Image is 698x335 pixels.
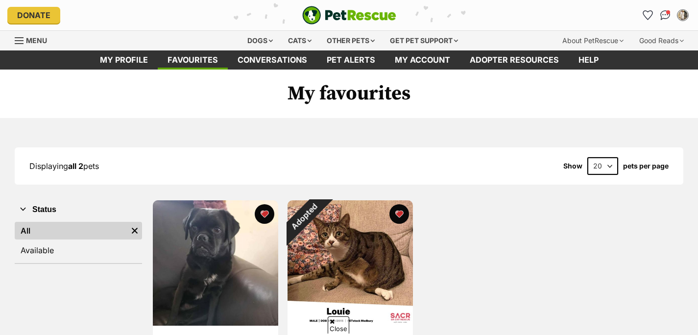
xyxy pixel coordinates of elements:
[158,50,228,70] a: Favourites
[228,50,317,70] a: conversations
[15,222,127,239] a: All
[460,50,569,70] a: Adopter resources
[383,31,465,50] div: Get pet support
[302,6,396,24] img: logo-e224e6f780fb5917bec1dbf3a21bbac754714ae5b6737aabdf751b685950b380.svg
[288,200,413,326] img: Louie
[281,31,318,50] div: Cats
[640,7,655,23] a: Favourites
[153,200,278,326] img: Oliver
[328,316,349,334] span: Close
[15,203,142,216] button: Status
[302,6,396,24] a: PetRescue
[288,318,413,328] a: Adopted
[255,204,274,224] button: favourite
[678,10,688,20] img: Grace Moriarty profile pic
[320,31,382,50] div: Other pets
[68,161,83,171] strong: all 2
[317,50,385,70] a: Pet alerts
[555,31,630,50] div: About PetRescue
[15,241,142,259] a: Available
[26,36,47,45] span: Menu
[389,204,409,224] button: favourite
[29,161,99,171] span: Displaying pets
[15,220,142,263] div: Status
[385,50,460,70] a: My account
[275,188,333,246] div: Adopted
[15,31,54,48] a: Menu
[90,50,158,70] a: My profile
[660,10,671,20] img: chat-41dd97257d64d25036548639549fe6c8038ab92f7586957e7f3b1b290dea8141.svg
[569,50,608,70] a: Help
[640,7,691,23] ul: Account quick links
[657,7,673,23] a: Conversations
[563,162,582,170] span: Show
[675,7,691,23] button: My account
[127,222,142,239] a: Remove filter
[241,31,280,50] div: Dogs
[623,162,669,170] label: pets per page
[7,7,60,24] a: Donate
[632,31,691,50] div: Good Reads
